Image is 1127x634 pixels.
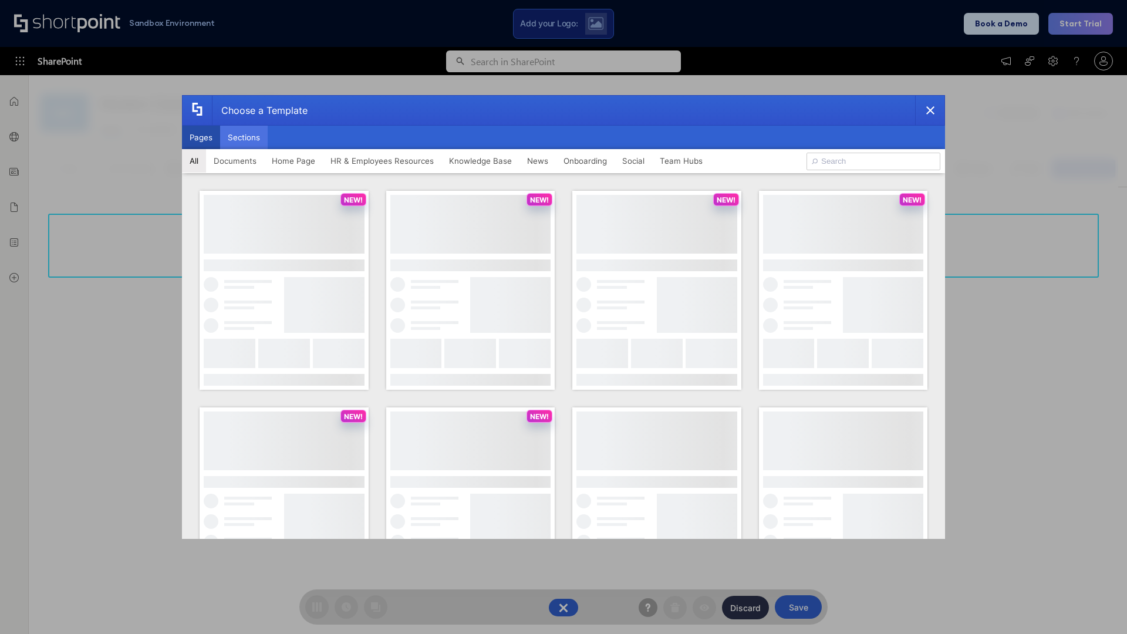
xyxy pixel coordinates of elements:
[615,149,652,173] button: Social
[530,412,549,421] p: NEW!
[264,149,323,173] button: Home Page
[652,149,710,173] button: Team Hubs
[1068,578,1127,634] iframe: Chat Widget
[556,149,615,173] button: Onboarding
[807,153,940,170] input: Search
[182,126,220,149] button: Pages
[323,149,441,173] button: HR & Employees Resources
[344,412,363,421] p: NEW!
[903,195,922,204] p: NEW!
[519,149,556,173] button: News
[182,95,945,539] div: template selector
[530,195,549,204] p: NEW!
[344,195,363,204] p: NEW!
[212,96,308,125] div: Choose a Template
[206,149,264,173] button: Documents
[220,126,268,149] button: Sections
[441,149,519,173] button: Knowledge Base
[717,195,735,204] p: NEW!
[182,149,206,173] button: All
